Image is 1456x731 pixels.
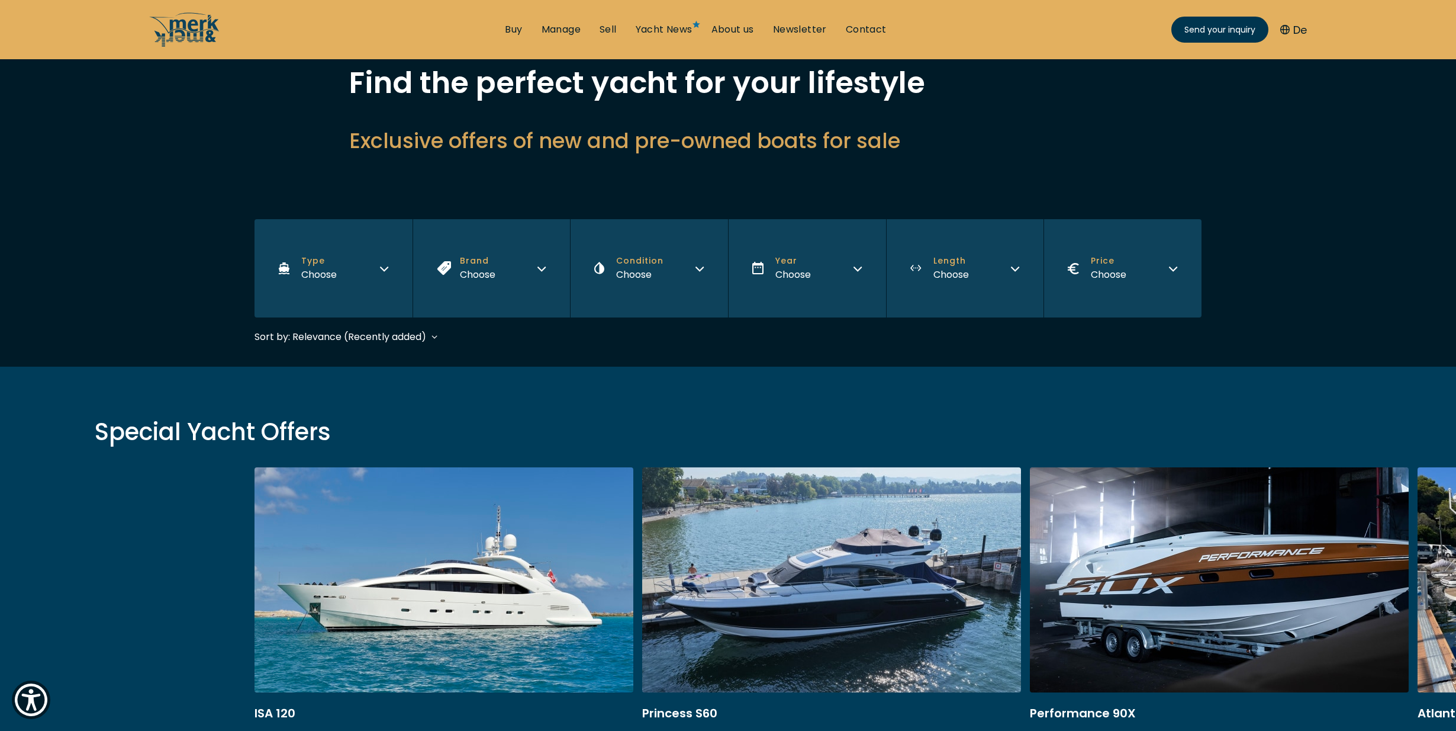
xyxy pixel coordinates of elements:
[349,68,1107,98] h1: Find the perfect yacht for your lifestyle
[570,219,728,318] button: ConditionChoose
[775,267,811,282] div: Choose
[1091,255,1126,267] span: Price
[460,267,495,282] div: Choose
[349,126,1107,155] h2: Exclusive offers of new and pre-owned boats for sale
[255,329,426,344] div: Sort by: Relevance (Recently added)
[600,23,617,36] a: Sell
[12,681,50,719] button: Show Accessibility Preferences
[413,219,571,318] button: BrandChoose
[616,255,663,267] span: Condition
[886,219,1044,318] button: LengthChoose
[542,23,581,36] a: Manage
[1091,267,1126,282] div: Choose
[773,23,827,36] a: Newsletter
[1043,219,1201,318] button: PriceChoose
[1171,17,1268,43] a: Send your inquiry
[255,219,413,318] button: TypeChoose
[775,255,811,267] span: Year
[301,255,337,267] span: Type
[636,23,692,36] a: Yacht News
[616,267,663,282] div: Choose
[1184,24,1255,36] span: Send your inquiry
[711,23,754,36] a: About us
[933,255,969,267] span: Length
[846,23,887,36] a: Contact
[149,37,220,51] a: /
[301,267,337,282] div: Choose
[460,255,495,267] span: Brand
[728,219,886,318] button: YearChoose
[933,267,969,282] div: Choose
[1280,22,1307,38] button: De
[505,23,522,36] a: Buy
